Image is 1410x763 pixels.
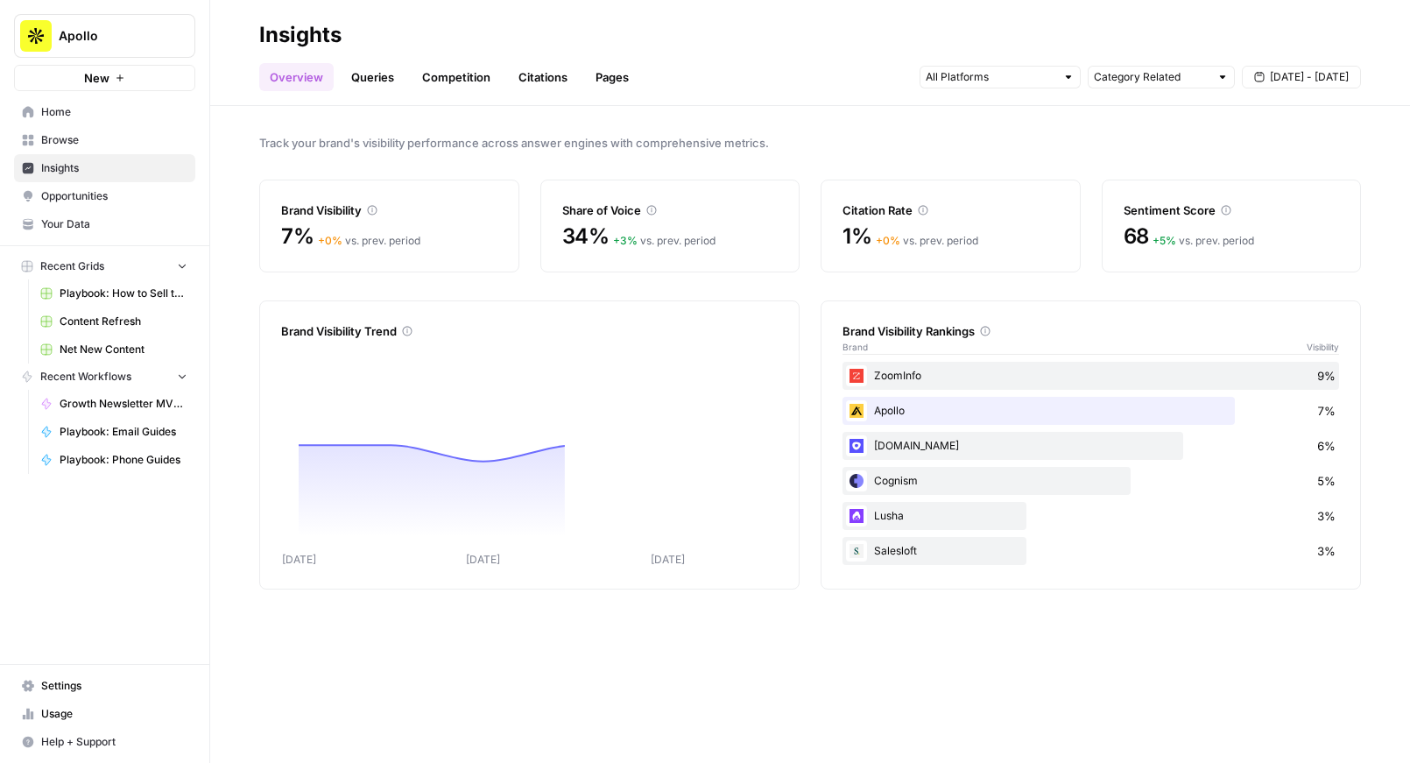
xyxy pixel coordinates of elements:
button: Recent Grids [14,253,195,279]
span: Playbook: How to Sell to "X" Leads Grid [60,286,187,301]
span: 5% [1317,472,1336,490]
span: Your Data [41,216,187,232]
span: + 0 % [318,234,342,247]
div: Salesloft [842,537,1339,565]
tspan: [DATE] [466,553,500,566]
div: Sentiment Score [1124,201,1340,219]
span: Recent Workflows [40,369,131,385]
a: Opportunities [14,182,195,210]
div: [DOMAIN_NAME] [842,432,1339,460]
span: + 0 % [876,234,900,247]
a: Playbook: Email Guides [32,418,195,446]
a: Usage [14,700,195,728]
input: Category Related [1094,68,1209,86]
span: 1% [842,223,872,251]
div: Cognism [842,467,1339,495]
button: New [14,65,195,91]
div: Apollo [842,397,1339,425]
span: Insights [41,160,187,176]
button: Help + Support [14,728,195,756]
img: hcm4s7ic2xq26rsmuray6dv1kquq [846,365,867,386]
a: Insights [14,154,195,182]
div: Citation Rate [842,201,1059,219]
a: Content Refresh [32,307,195,336]
div: Lusha [842,502,1339,530]
a: Queries [341,63,405,91]
a: Net New Content [32,336,195,364]
div: Brand Visibility Rankings [842,322,1339,340]
a: Settings [14,672,195,700]
span: + 3 % [613,234,638,247]
input: All Platforms [926,68,1055,86]
span: 3% [1317,542,1336,560]
span: 68 [1124,223,1150,251]
a: Citations [508,63,578,91]
span: Playbook: Email Guides [60,424,187,440]
span: Usage [41,706,187,722]
div: vs. prev. period [613,233,716,249]
span: Growth Newsletter MVP 1.1 [60,396,187,412]
span: Brand [842,340,868,354]
span: 6% [1317,437,1336,455]
span: 3% [1317,507,1336,525]
span: Playbook: Phone Guides [60,452,187,468]
div: Share of Voice [562,201,779,219]
a: Pages [585,63,639,91]
div: Insights [259,21,342,49]
button: Workspace: Apollo [14,14,195,58]
div: vs. prev. period [1153,233,1254,249]
span: Help + Support [41,734,187,750]
img: 0b4cca331s36dd167810igr9ionp [846,505,867,526]
span: Net New Content [60,342,187,357]
a: Browse [14,126,195,154]
a: Your Data [14,210,195,238]
img: brqr9bvsul39r1x3e2z1e5zozcpm [846,470,867,491]
button: [DATE] - [DATE] [1242,66,1361,88]
a: Playbook: How to Sell to "X" Leads Grid [32,279,195,307]
span: Home [41,104,187,120]
button: Recent Workflows [14,364,195,390]
img: sn22kgff868ykc5rtsyl1nm0khs9 [846,400,867,421]
span: Browse [41,132,187,148]
tspan: [DATE] [282,553,316,566]
span: + 5 % [1153,234,1176,247]
span: Settings [41,678,187,694]
img: Apollo Logo [20,20,52,52]
span: Opportunities [41,188,187,204]
span: [DATE] - [DATE] [1270,69,1349,85]
div: Brand Visibility Trend [281,322,778,340]
div: vs. prev. period [876,233,978,249]
a: Competition [412,63,501,91]
a: Growth Newsletter MVP 1.1 [32,390,195,418]
div: vs. prev. period [318,233,420,249]
span: Recent Grids [40,258,104,274]
span: Apollo [59,27,165,45]
span: New [84,69,109,87]
a: Playbook: Phone Guides [32,446,195,474]
span: 7% [281,223,314,251]
span: Visibility [1307,340,1339,354]
a: Home [14,98,195,126]
a: Overview [259,63,334,91]
span: 9% [1317,367,1336,385]
span: 34% [562,223,610,251]
span: 7% [1317,402,1336,420]
div: Brand Visibility [281,201,497,219]
tspan: [DATE] [651,553,685,566]
div: ZoomInfo [842,362,1339,390]
span: Content Refresh [60,314,187,329]
img: hqfc7lxcqkggco7ktn8he1iiiia8 [846,435,867,456]
span: Track your brand's visibility performance across answer engines with comprehensive metrics. [259,134,1361,152]
img: vpq3xj2nnch2e2ivhsgwmf7hbkjf [846,540,867,562]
